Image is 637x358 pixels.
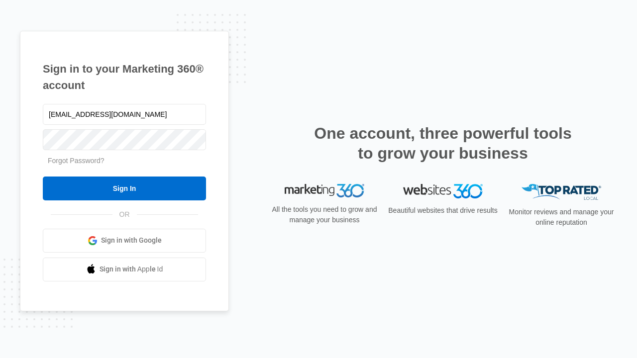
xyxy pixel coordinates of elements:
[403,184,483,198] img: Websites 360
[311,123,575,163] h2: One account, three powerful tools to grow your business
[43,229,206,253] a: Sign in with Google
[269,204,380,225] p: All the tools you need to grow and manage your business
[43,61,206,93] h1: Sign in to your Marketing 360® account
[43,177,206,200] input: Sign In
[100,264,163,274] span: Sign in with Apple Id
[522,184,601,200] img: Top Rated Local
[285,184,364,198] img: Marketing 360
[506,207,617,228] p: Monitor reviews and manage your online reputation
[387,205,499,216] p: Beautiful websites that drive results
[43,258,206,281] a: Sign in with Apple Id
[43,104,206,125] input: Email
[112,209,137,220] span: OR
[48,157,105,165] a: Forgot Password?
[101,235,162,246] span: Sign in with Google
